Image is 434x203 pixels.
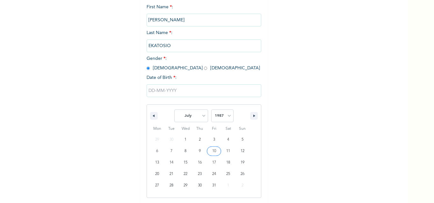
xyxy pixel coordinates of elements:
[226,145,230,157] span: 11
[198,168,202,180] span: 23
[207,168,221,180] button: 24
[207,134,221,145] button: 3
[147,31,261,48] span: Last Name :
[235,134,250,145] button: 5
[178,157,193,168] button: 15
[212,168,216,180] span: 24
[164,124,179,134] span: Tue
[178,180,193,191] button: 29
[150,168,164,180] button: 20
[164,145,179,157] button: 7
[178,124,193,134] span: Wed
[235,145,250,157] button: 12
[235,124,250,134] span: Sun
[241,168,244,180] span: 26
[199,134,201,145] span: 2
[199,145,201,157] span: 9
[207,124,221,134] span: Fri
[235,157,250,168] button: 19
[150,145,164,157] button: 6
[226,157,230,168] span: 18
[184,168,187,180] span: 22
[221,145,235,157] button: 11
[155,168,159,180] span: 20
[227,134,229,145] span: 4
[150,124,164,134] span: Mon
[147,14,261,26] input: Enter your first name
[150,180,164,191] button: 27
[147,39,261,52] input: Enter your last name
[147,74,177,81] span: Date of Birth :
[147,5,261,22] span: First Name :
[178,168,193,180] button: 22
[147,84,261,97] input: DD-MM-YYYY
[170,168,173,180] span: 21
[193,157,207,168] button: 16
[242,134,243,145] span: 5
[178,134,193,145] button: 1
[155,157,159,168] span: 13
[193,145,207,157] button: 9
[184,180,187,191] span: 29
[150,157,164,168] button: 13
[212,145,216,157] span: 10
[213,134,215,145] span: 3
[221,134,235,145] button: 4
[235,168,250,180] button: 26
[170,180,173,191] span: 28
[164,157,179,168] button: 14
[221,157,235,168] button: 18
[221,168,235,180] button: 25
[164,168,179,180] button: 21
[170,157,173,168] span: 14
[207,157,221,168] button: 17
[164,180,179,191] button: 28
[193,168,207,180] button: 23
[178,145,193,157] button: 8
[198,180,202,191] span: 30
[241,157,244,168] span: 19
[184,145,186,157] span: 8
[184,134,186,145] span: 1
[241,145,244,157] span: 12
[193,124,207,134] span: Thu
[156,145,158,157] span: 6
[147,56,260,70] span: Gender : [DEMOGRAPHIC_DATA] [DEMOGRAPHIC_DATA]
[198,157,202,168] span: 16
[170,145,172,157] span: 7
[221,124,235,134] span: Sat
[207,180,221,191] button: 31
[193,180,207,191] button: 30
[226,168,230,180] span: 25
[193,134,207,145] button: 2
[207,145,221,157] button: 10
[212,157,216,168] span: 17
[212,180,216,191] span: 31
[155,180,159,191] span: 27
[184,157,187,168] span: 15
